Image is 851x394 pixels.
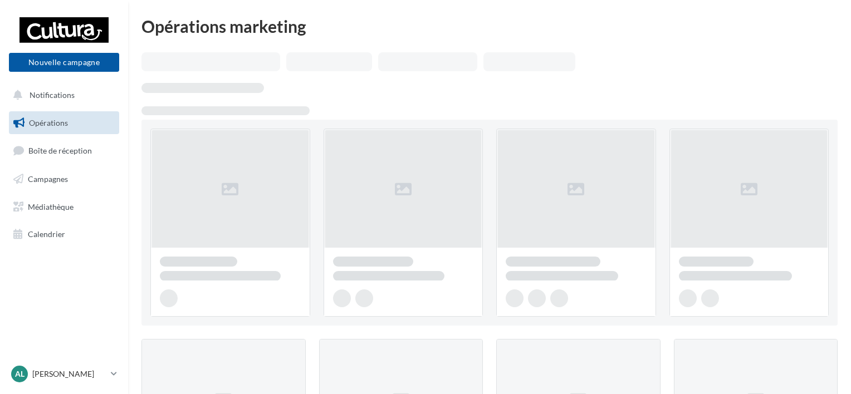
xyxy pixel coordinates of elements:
span: Campagnes [28,174,68,184]
a: Calendrier [7,223,121,246]
span: Boîte de réception [28,146,92,155]
div: Opérations marketing [141,18,838,35]
span: Calendrier [28,229,65,239]
a: Médiathèque [7,195,121,219]
p: [PERSON_NAME] [32,368,106,380]
a: Boîte de réception [7,139,121,162]
span: Notifications [30,90,75,100]
span: Al [15,368,25,380]
a: Campagnes [7,168,121,191]
span: Médiathèque [28,201,74,211]
span: Opérations [29,118,68,127]
button: Nouvelle campagne [9,53,119,72]
a: Al [PERSON_NAME] [9,363,119,385]
button: Notifications [7,83,117,107]
a: Opérations [7,111,121,135]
